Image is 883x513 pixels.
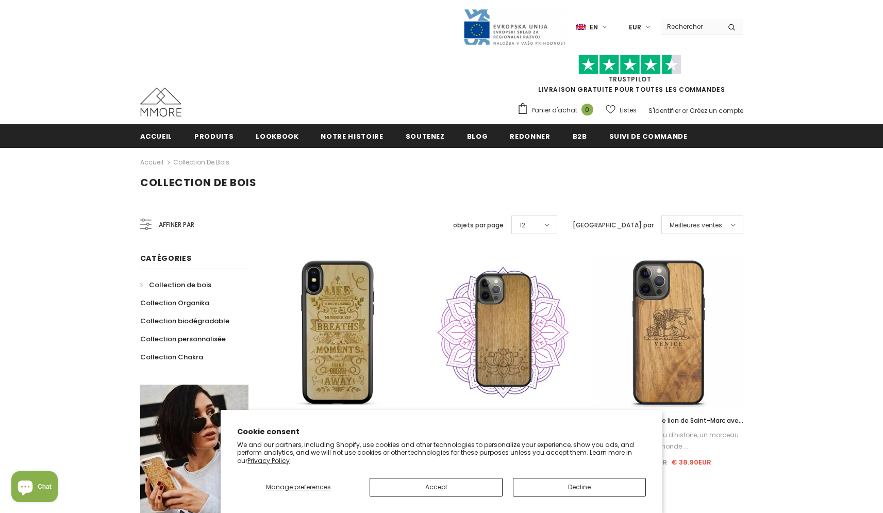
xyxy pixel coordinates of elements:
[520,220,525,230] span: 12
[140,348,203,366] a: Collection Chakra
[609,131,688,141] span: Suivi de commande
[321,124,383,147] a: Notre histoire
[629,22,641,32] span: EUR
[581,104,593,115] span: 0
[256,124,298,147] a: Lookbook
[140,124,173,147] a: Accueil
[140,294,209,312] a: Collection Organika
[594,416,743,436] span: L'affaire de Venise - Le lion de Saint-Marc avec le lettrage
[140,276,211,294] a: Collection de bois
[406,131,445,141] span: soutenez
[578,55,681,75] img: Faites confiance aux étoiles pilotes
[237,441,646,465] p: We and our partners, including Shopify, use cookies and other technologies to personalize your ex...
[140,298,209,308] span: Collection Organika
[690,106,743,115] a: Créez un compte
[625,457,667,467] span: € 44.90EUR
[321,131,383,141] span: Notre histoire
[510,124,550,147] a: Redonner
[467,124,488,147] a: Blog
[682,106,688,115] span: or
[159,219,194,230] span: Affiner par
[194,124,234,147] a: Produits
[194,131,234,141] span: Produits
[573,220,654,230] label: [GEOGRAPHIC_DATA] par
[237,426,646,437] h2: Cookie consent
[140,352,203,362] span: Collection Chakra
[463,8,566,46] img: Javni Razpis
[590,22,598,32] span: en
[140,88,181,117] img: Cas MMORE
[406,124,445,147] a: soutenez
[237,478,359,497] button: Manage preferences
[370,478,503,497] button: Accept
[463,22,566,31] a: Javni Razpis
[140,131,173,141] span: Accueil
[573,124,587,147] a: B2B
[140,312,229,330] a: Collection biodégradable
[517,103,598,118] a: Panier d'achat 0
[140,175,257,190] span: Collection de bois
[467,131,488,141] span: Blog
[266,483,331,491] span: Manage preferences
[670,220,722,230] span: Meilleures ventes
[531,105,577,115] span: Panier d'achat
[453,220,504,230] label: objets par page
[513,478,646,497] button: Decline
[517,59,743,94] span: LIVRAISON GRATUITE POUR TOUTES LES COMMANDES
[576,23,586,31] img: i-lang-1.png
[510,131,550,141] span: Redonner
[256,131,298,141] span: Lookbook
[140,334,226,344] span: Collection personnalisée
[149,280,211,290] span: Collection de bois
[247,456,290,465] a: Privacy Policy
[173,158,229,167] a: Collection de bois
[140,156,163,169] a: Accueil
[573,131,587,141] span: B2B
[609,124,688,147] a: Suivi de commande
[593,415,743,426] a: L'affaire de Venise - Le lion de Saint-Marc avec le lettrage
[606,101,637,119] a: Listes
[8,471,61,505] inbox-online-store-chat: Shopify online store chat
[140,316,229,326] span: Collection biodégradable
[609,75,652,84] a: TrustPilot
[620,105,637,115] span: Listes
[593,429,743,452] div: Posséder un morceau d'histoire, un morceau du monde ...
[661,19,720,34] input: Search Site
[140,253,192,263] span: Catégories
[648,106,680,115] a: S'identifier
[140,330,226,348] a: Collection personnalisée
[671,457,711,467] span: € 38.90EUR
